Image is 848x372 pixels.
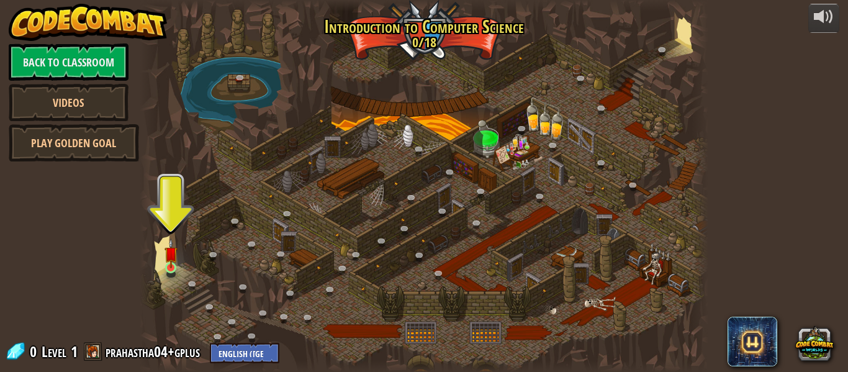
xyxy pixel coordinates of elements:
img: level-banner-unstarted.png [165,238,178,268]
a: Videos [9,84,129,121]
img: CodeCombat - Learn how to code by playing a game [9,4,168,41]
a: prahastha04+gplus [106,342,204,361]
button: Adjust volume [808,4,839,33]
span: 0 [30,342,40,361]
span: 1 [71,342,78,361]
span: Level [42,342,66,362]
a: Back to Classroom [9,43,129,81]
a: Play Golden Goal [9,124,139,161]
